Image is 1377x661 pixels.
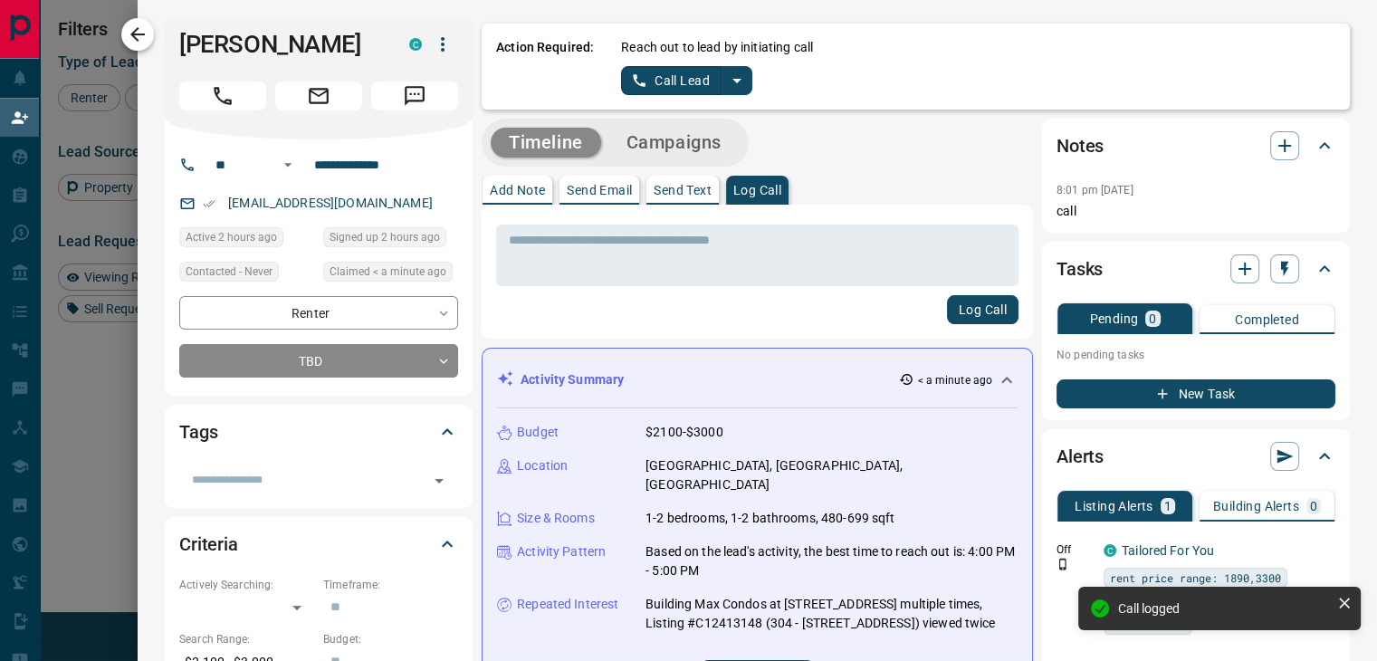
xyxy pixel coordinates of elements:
[1122,543,1214,558] a: Tailored For You
[621,66,722,95] button: Call Lead
[1149,312,1156,325] p: 0
[1057,379,1335,408] button: New Task
[1235,313,1299,326] p: Completed
[517,595,618,614] p: Repeated Interest
[1057,435,1335,478] div: Alerts
[733,184,781,196] p: Log Call
[1057,341,1335,369] p: No pending tasks
[179,227,314,253] div: Sun Oct 12 2025
[521,370,624,389] p: Activity Summary
[1057,247,1335,291] div: Tasks
[323,262,458,287] div: Sun Oct 12 2025
[1057,254,1103,283] h2: Tasks
[179,631,314,647] p: Search Range:
[567,184,632,196] p: Send Email
[179,81,266,110] span: Call
[203,197,215,210] svg: Email Verified
[1057,131,1104,160] h2: Notes
[179,410,458,454] div: Tags
[179,522,458,566] div: Criteria
[275,81,362,110] span: Email
[323,631,458,647] p: Budget:
[1057,558,1069,570] svg: Push Notification Only
[1057,541,1093,558] p: Off
[1164,500,1171,513] p: 1
[323,227,458,253] div: Sun Oct 12 2025
[1110,569,1281,587] span: rent price range: 1890,3300
[645,542,1018,580] p: Based on the lead's activity, the best time to reach out is: 4:00 PM - 5:00 PM
[1057,184,1133,196] p: 8:01 pm [DATE]
[179,296,458,330] div: Renter
[645,456,1018,494] p: [GEOGRAPHIC_DATA], [GEOGRAPHIC_DATA], [GEOGRAPHIC_DATA]
[517,509,595,528] p: Size & Rooms
[917,372,992,388] p: < a minute ago
[228,196,433,210] a: [EMAIL_ADDRESS][DOMAIN_NAME]
[179,30,382,59] h1: [PERSON_NAME]
[426,468,452,493] button: Open
[323,577,458,593] p: Timeframe:
[1213,500,1299,513] p: Building Alerts
[645,509,894,528] p: 1-2 bedrooms, 1-2 bathrooms, 480-699 sqft
[1075,500,1153,513] p: Listing Alerts
[277,154,299,176] button: Open
[1089,312,1138,325] p: Pending
[645,595,1018,633] p: Building Max Condos at [STREET_ADDRESS] multiple times, Listing #C12413148 (304 - [STREET_ADDRESS...
[621,66,752,95] div: split button
[186,263,273,281] span: Contacted - Never
[517,423,559,442] p: Budget
[947,295,1018,324] button: Log Call
[409,38,422,51] div: condos.ca
[1310,500,1317,513] p: 0
[330,228,440,246] span: Signed up 2 hours ago
[497,363,1018,397] div: Activity Summary< a minute ago
[1057,124,1335,168] div: Notes
[1104,544,1116,557] div: condos.ca
[330,263,446,281] span: Claimed < a minute ago
[179,530,238,559] h2: Criteria
[496,38,594,95] p: Action Required:
[517,542,606,561] p: Activity Pattern
[371,81,458,110] span: Message
[1057,202,1335,221] p: call
[645,423,722,442] p: $2100-$3000
[1118,601,1330,616] div: Call logged
[491,128,601,158] button: Timeline
[517,456,568,475] p: Location
[1057,442,1104,471] h2: Alerts
[186,228,277,246] span: Active 2 hours ago
[654,184,712,196] p: Send Text
[608,128,740,158] button: Campaigns
[179,417,217,446] h2: Tags
[179,577,314,593] p: Actively Searching:
[179,344,458,378] div: TBD
[621,38,813,57] p: Reach out to lead by initiating call
[490,184,545,196] p: Add Note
